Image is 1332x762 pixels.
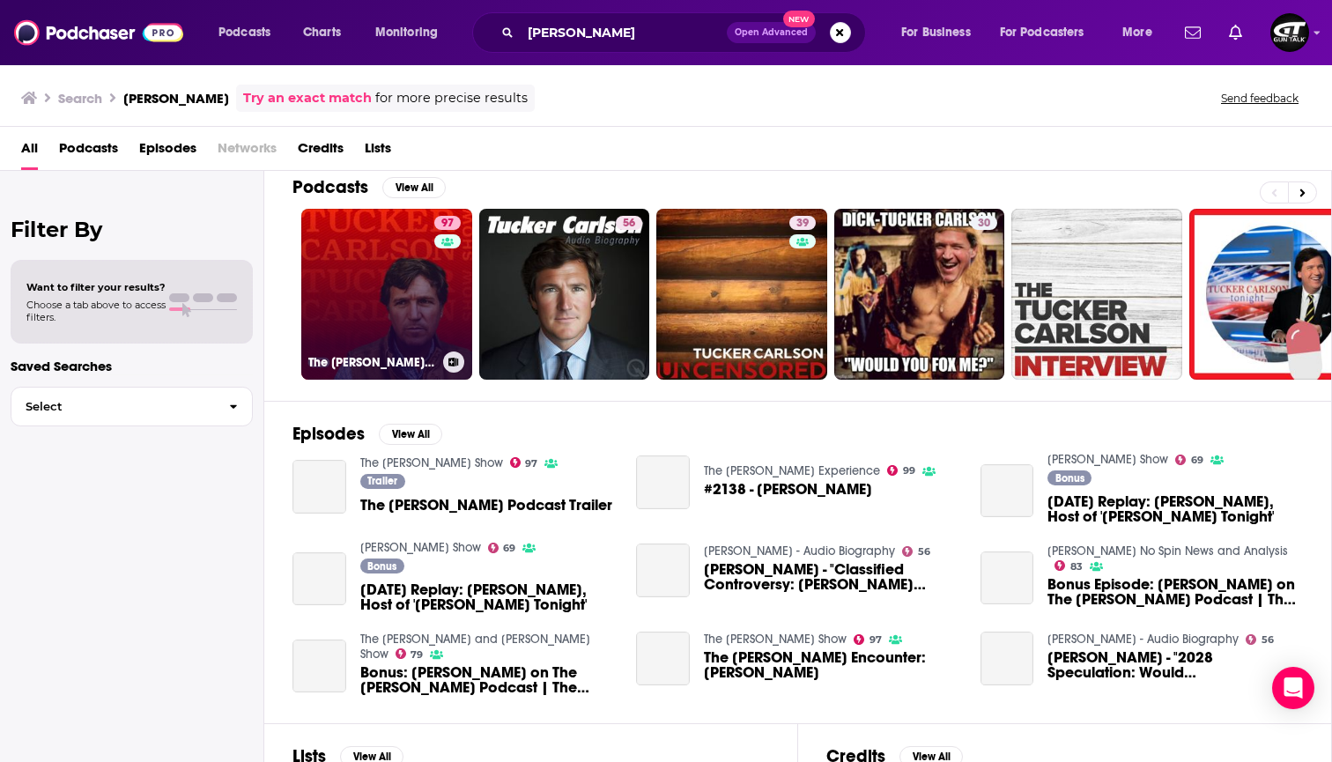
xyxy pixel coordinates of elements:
[360,498,612,513] a: The Tucker Carlson Podcast Trailer
[308,355,436,370] h3: The [PERSON_NAME] Show
[1047,632,1239,647] a: Tucker Carlson - Audio Biography
[360,632,590,662] a: The Clay Travis and Buck Sexton Show
[292,423,365,445] h2: Episodes
[11,217,253,242] h2: Filter By
[1175,455,1203,465] a: 69
[903,467,915,475] span: 99
[59,134,118,170] a: Podcasts
[489,12,883,53] div: Search podcasts, credits, & more...
[1222,18,1249,48] a: Show notifications dropdown
[971,216,997,230] a: 30
[26,281,166,293] span: Want to filter your results?
[360,582,616,612] span: [DATE] Replay: [PERSON_NAME], Host of '[PERSON_NAME] Tonight'
[382,177,446,198] button: View All
[292,640,346,693] a: Bonus: Bret Weinstein on The Tucker Carlson Podcast | The Tucker Carlson Podcast
[218,20,270,45] span: Podcasts
[704,463,880,478] a: The Joe Rogan Experience
[488,543,516,553] a: 69
[1047,544,1288,559] a: Bill O’Reilly’s No Spin News and Analysis
[1047,452,1168,467] a: Guy Benson Show
[292,176,446,198] a: PodcastsView All
[1047,494,1303,524] span: [DATE] Replay: [PERSON_NAME], Host of '[PERSON_NAME] Tonight'
[735,28,808,37] span: Open Advanced
[980,464,1034,518] a: Sunday Replay: Tucker Carlson, Host of 'Tucker Carlson Tonight'
[218,134,277,170] span: Networks
[360,498,612,513] span: The [PERSON_NAME] Podcast Trailer
[727,22,816,43] button: Open AdvancedNew
[365,134,391,170] span: Lists
[1047,577,1303,607] a: Bonus Episode: Bret Weinstein on The Tucker Carlson Podcast | The Tucker Carlson Podcast
[704,632,847,647] a: The Tucker Carlson Show
[292,460,346,514] a: The Tucker Carlson Podcast Trailer
[1270,13,1309,52] span: Logged in as GTMedia
[1178,18,1208,48] a: Show notifications dropdown
[503,544,515,552] span: 69
[980,632,1034,685] a: Tucker Carlson - "2028 Speculation: Would Tucker Carlson's Presidential Bid Shake Up the Politica...
[616,216,642,230] a: 56
[918,548,930,556] span: 56
[889,18,993,47] button: open menu
[360,665,616,695] span: Bonus: [PERSON_NAME] on The [PERSON_NAME] Podcast | The [PERSON_NAME] Podcast
[704,482,872,497] a: #2138 - Tucker Carlson
[301,209,472,380] a: 97The [PERSON_NAME] Show
[1047,650,1303,680] span: [PERSON_NAME] - "2028 Speculation: Would [PERSON_NAME] Presidential Bid Shake Up the Political La...
[298,134,344,170] a: Credits
[243,88,372,108] a: Try an exact match
[360,455,503,470] a: The Tucker Carlson Show
[367,561,396,572] span: Bonus
[58,90,102,107] h3: Search
[1000,20,1084,45] span: For Podcasters
[636,544,690,597] a: Tucker Carlson - "Classified Controversy: Tucker Carlson's Alleged Access Sparks Debate"
[988,18,1110,47] button: open menu
[704,650,959,680] a: The Tucker Carlson Encounter: Kid Rock
[360,665,616,695] a: Bonus: Bret Weinstein on The Tucker Carlson Podcast | The Tucker Carlson Podcast
[510,457,538,468] a: 97
[656,209,827,380] a: 39
[1191,456,1203,464] span: 69
[1110,18,1174,47] button: open menu
[783,11,815,27] span: New
[1047,650,1303,680] a: Tucker Carlson - "2028 Speculation: Would Tucker Carlson's Presidential Bid Shake Up the Politica...
[1270,13,1309,52] button: Show profile menu
[525,460,537,468] span: 97
[21,134,38,170] a: All
[902,546,930,557] a: 56
[360,540,481,555] a: Guy Benson Show
[411,651,423,659] span: 79
[1272,667,1314,709] div: Open Intercom Messenger
[704,562,959,592] a: Tucker Carlson - "Classified Controversy: Tucker Carlson's Alleged Access Sparks Debate"
[441,215,454,233] span: 97
[1122,20,1152,45] span: More
[360,582,616,612] a: Sunday Replay: Tucker Carlson, Host of 'Tucker Carlson Tonight'
[521,18,727,47] input: Search podcasts, credits, & more...
[887,465,915,476] a: 99
[854,634,882,645] a: 97
[11,358,253,374] p: Saved Searches
[704,482,872,497] span: #2138 - [PERSON_NAME]
[363,18,461,47] button: open menu
[1246,634,1274,645] a: 56
[396,648,424,659] a: 79
[1054,560,1083,571] a: 83
[980,551,1034,605] a: Bonus Episode: Bret Weinstein on The Tucker Carlson Podcast | The Tucker Carlson Podcast
[636,455,690,509] a: #2138 - Tucker Carlson
[292,552,346,606] a: Sunday Replay: Tucker Carlson, Host of 'Tucker Carlson Tonight'
[1270,13,1309,52] img: User Profile
[479,209,650,380] a: 56
[292,18,351,47] a: Charts
[434,216,461,230] a: 97
[1047,494,1303,524] a: Sunday Replay: Tucker Carlson, Host of 'Tucker Carlson Tonight'
[978,215,990,233] span: 30
[623,215,635,233] span: 56
[139,134,196,170] a: Episodes
[869,636,882,644] span: 97
[14,16,183,49] img: Podchaser - Follow, Share and Rate Podcasts
[704,562,959,592] span: [PERSON_NAME] - "Classified Controversy: [PERSON_NAME] Alleged Access Sparks Debate"
[292,423,442,445] a: EpisodesView All
[1070,563,1083,571] span: 83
